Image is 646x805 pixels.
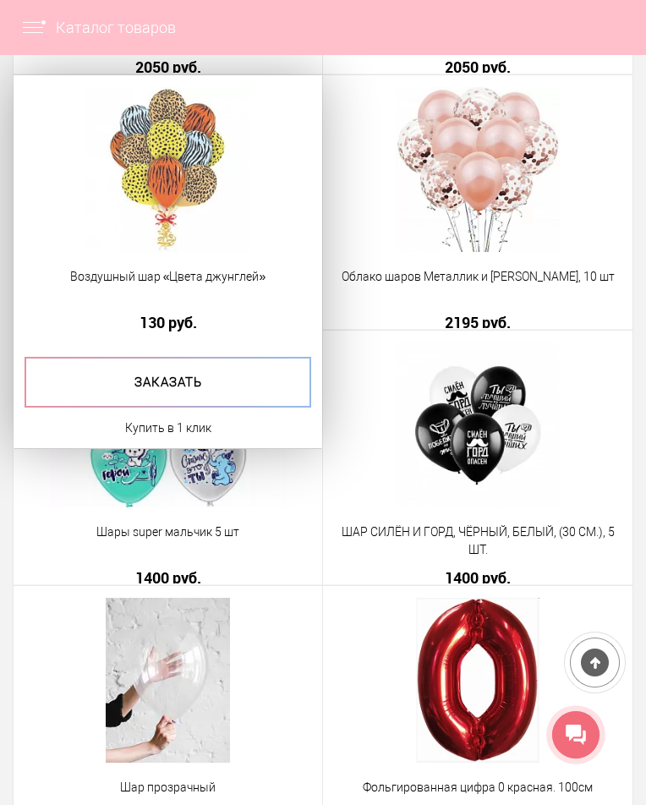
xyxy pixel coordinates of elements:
img: Фольгированная цифра 0 красная. 100см [416,598,539,763]
a: Шары super мальчик 5 шт [25,523,311,559]
a: Воздушный шар «Цвета джунглей» [25,268,311,304]
img: ШАР СИЛЁН И ГОРД, ЧЁРНЫЙ, БЕЛЫЙ, (30 СМ.), 5 ШТ. [396,342,561,507]
a: Купить в 1 клик [125,418,211,438]
a: 130 руб. [25,314,311,331]
a: 1400 руб. [25,569,311,587]
a: 2050 руб. [25,58,311,76]
img: Шар прозрачный [106,598,230,763]
a: 2195 руб. [334,314,621,331]
img: Облако шаров Металлик и конфетти, 10 шт [396,87,561,252]
a: ШАР СИЛЁН И ГОРД, ЧЁРНЫЙ, БЕЛЫЙ, (30 СМ.), 5 ШТ. [334,523,621,559]
a: Облако шаров Металлик и [PERSON_NAME], 10 шт [334,268,621,304]
a: 1400 руб. [334,569,621,587]
a: 2050 руб. [334,58,621,76]
img: Воздушный шар «Цвета джунглей» [85,87,250,252]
